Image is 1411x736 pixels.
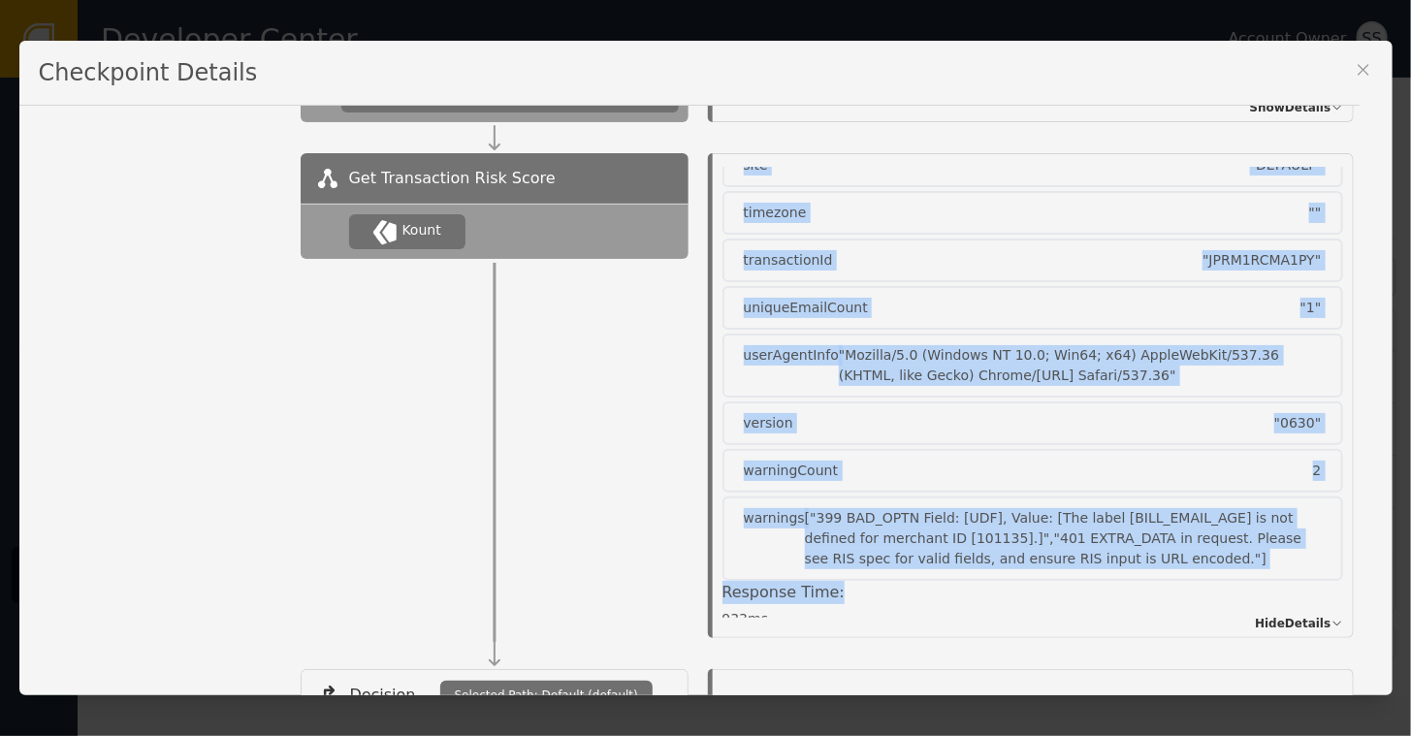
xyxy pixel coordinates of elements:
[839,345,1322,386] div: "Mozilla/5.0 (Windows NT 10.0; Win64; x64) AppleWebKit/537.36 (KHTML, like Gecko) Chrome/[URL] Sa...
[744,508,805,569] div: warnings
[1313,461,1322,481] div: 2
[350,684,416,707] span: Decision
[1309,203,1322,223] div: ""
[744,345,839,386] div: userAgentInfo
[402,220,441,240] div: Kount
[722,609,1343,629] div: 933 ms
[1203,250,1321,271] div: "JPRM1RCMA1PY"
[744,250,833,271] div: transactionId
[722,581,1343,609] div: Response Time:
[1250,99,1331,116] span: Show Details
[744,461,839,481] div: warningCount
[744,298,868,318] div: uniqueEmailCount
[744,413,793,433] div: version
[805,508,1322,569] div: ["399 BAD_OPTN Field: [UDF], Value: [The label [BILL_EMAIL_AGE] is not defined for merchant ID [1...
[19,41,1360,106] div: Checkpoint Details
[349,167,556,190] span: Get Transaction Risk Score
[744,203,807,223] div: timezone
[455,687,638,704] span: Selected Path: Default (default)
[1300,298,1322,318] div: "1"
[1274,413,1322,433] div: "0630"
[1255,615,1331,632] span: Hide Details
